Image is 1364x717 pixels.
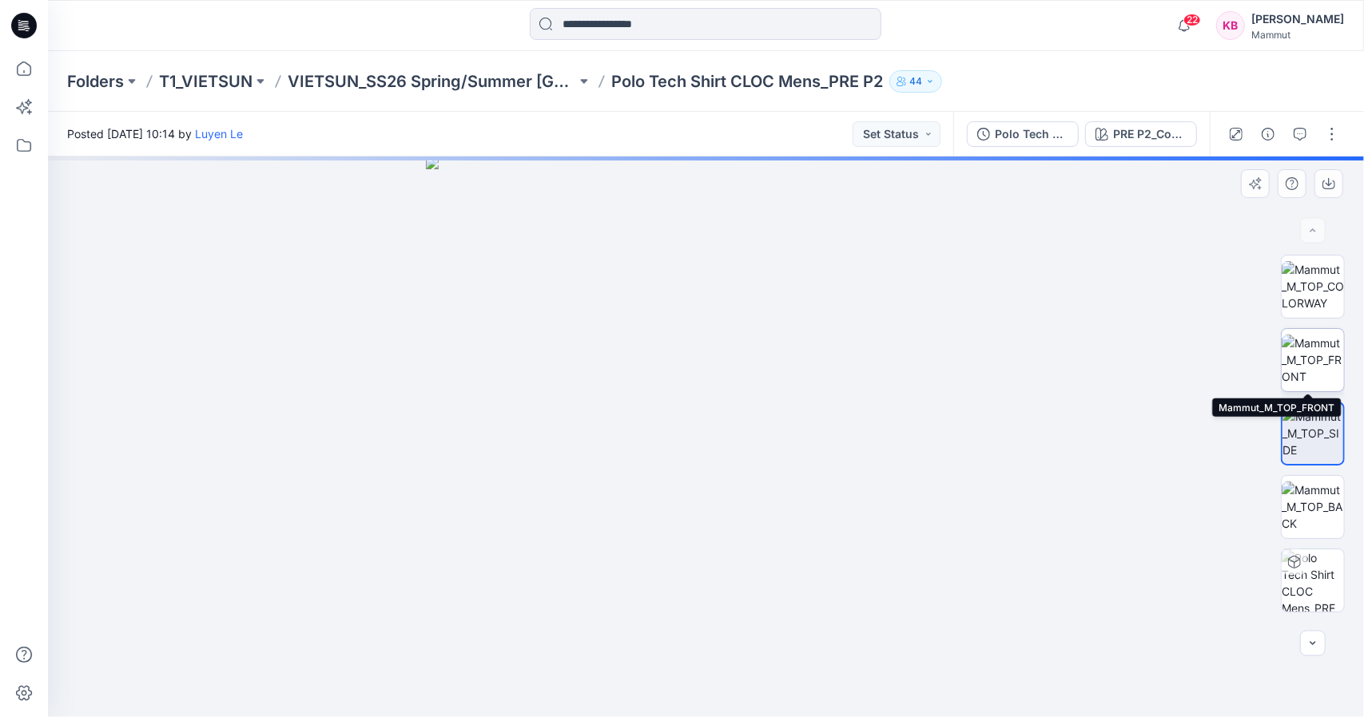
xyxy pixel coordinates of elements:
[159,70,253,93] a: T1_VIETSUN
[1282,408,1343,458] img: Mammut_M_TOP_SIDE
[1251,29,1344,41] div: Mammut
[1085,121,1197,147] button: PRE P2_Comment
[1183,14,1201,26] span: 22
[1282,549,1344,612] img: Polo Tech Shirt CLOC Mens_PRE P2 PRE P2_Comment
[67,70,124,93] a: Folders
[889,70,942,93] button: 44
[426,156,987,717] img: eyJhbGciOiJIUzI1NiIsImtpZCI6IjAiLCJzbHQiOiJzZXMiLCJ0eXAiOiJKV1QifQ.eyJkYXRhIjp7InR5cGUiOiJzdG9yYW...
[967,121,1079,147] button: Polo Tech Shirt CLOC Mens_PRE P2
[1282,261,1344,311] img: Mammut_M_TOP_COLORWAY
[1251,10,1344,29] div: [PERSON_NAME]
[288,70,576,93] a: VIETSUN_SS26 Spring/Summer [GEOGRAPHIC_DATA]
[1113,125,1187,143] div: PRE P2_Comment
[611,70,883,93] p: Polo Tech Shirt CLOC Mens_PRE P2
[195,127,243,141] a: Luyen Le
[1255,121,1281,147] button: Details
[1282,335,1344,385] img: Mammut_M_TOP_FRONT
[67,125,243,142] span: Posted [DATE] 10:14 by
[1216,11,1245,40] div: KB
[1282,481,1344,532] img: Mammut_M_TOP_BACK
[995,125,1068,143] div: Polo Tech Shirt CLOC Mens_PRE P2
[909,73,922,90] p: 44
